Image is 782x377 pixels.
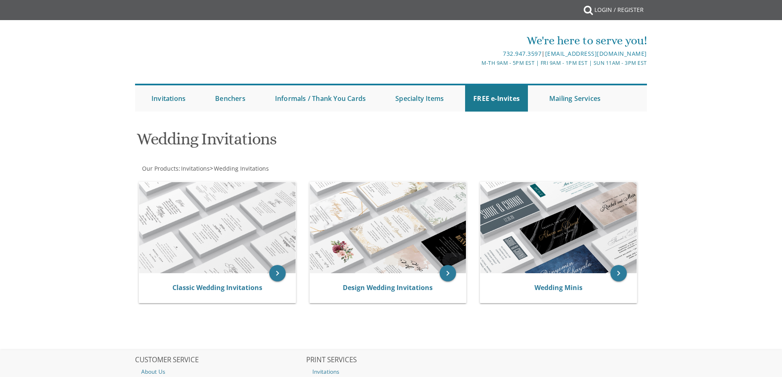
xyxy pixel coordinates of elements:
a: Informals / Thank You Cards [267,85,374,112]
a: Wedding Minis [534,283,582,292]
span: Invitations [181,165,210,172]
a: Benchers [207,85,254,112]
h2: CUSTOMER SERVICE [135,356,305,364]
img: Wedding Minis [480,182,637,273]
a: Mailing Services [541,85,609,112]
a: Wedding Invitations [213,165,269,172]
h1: Wedding Invitations [137,130,472,154]
a: Invitations [180,165,210,172]
a: Specialty Items [387,85,452,112]
div: : [135,165,391,173]
a: Our Products [141,165,179,172]
a: Classic Wedding Invitations [172,283,262,292]
a: Invitations [143,85,194,112]
img: Design Wedding Invitations [310,182,466,273]
img: Classic Wedding Invitations [139,182,296,273]
a: keyboard_arrow_right [440,265,456,281]
a: About Us [135,366,305,377]
span: Wedding Invitations [214,165,269,172]
a: keyboard_arrow_right [610,265,627,281]
a: Invitations [306,366,476,377]
a: [EMAIL_ADDRESS][DOMAIN_NAME] [545,50,647,57]
a: FREE e-Invites [465,85,528,112]
div: | [306,49,647,59]
div: We're here to serve you! [306,32,647,49]
a: 732.947.3597 [503,50,541,57]
div: M-Th 9am - 5pm EST | Fri 9am - 1pm EST | Sun 11am - 3pm EST [306,59,647,67]
a: Design Wedding Invitations [343,283,433,292]
h2: PRINT SERVICES [306,356,476,364]
span: > [210,165,269,172]
a: keyboard_arrow_right [269,265,286,281]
